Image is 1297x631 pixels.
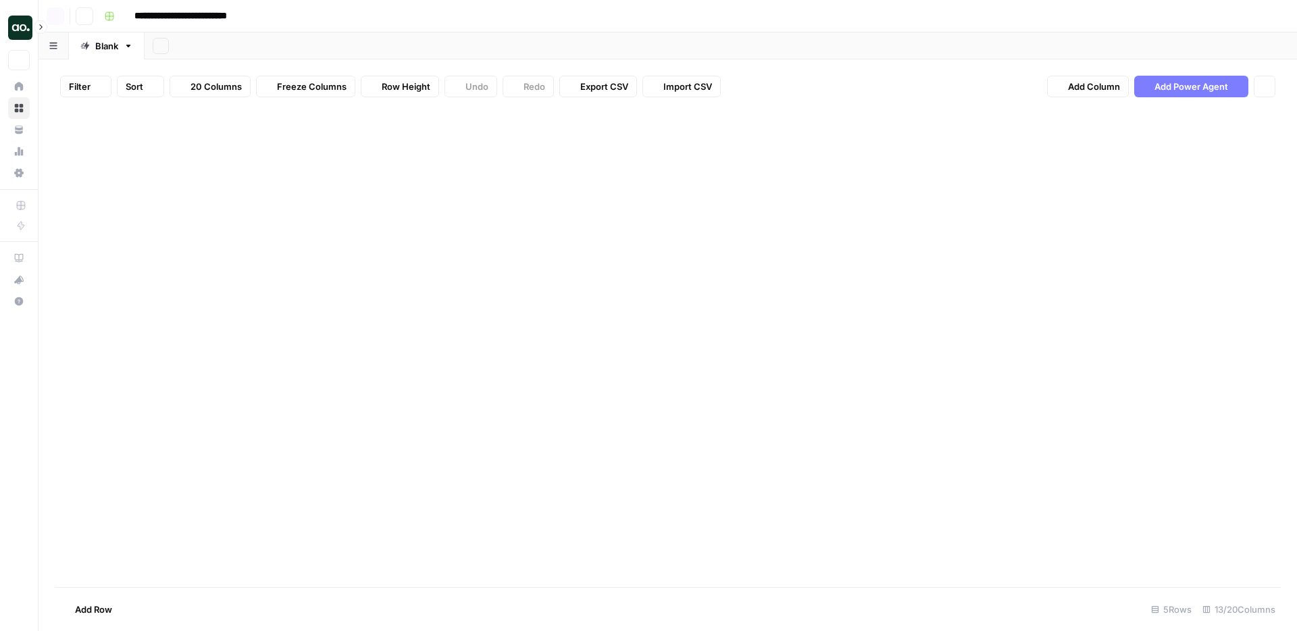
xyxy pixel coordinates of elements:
span: Row Height [382,80,430,93]
button: Import CSV [642,76,721,97]
div: What's new? [9,270,29,290]
button: Add Column [1047,76,1129,97]
div: 5 Rows [1146,599,1197,620]
a: Blank [69,32,145,59]
a: Usage [8,141,30,162]
div: Blank [95,39,118,53]
span: Add Row [75,603,112,616]
a: Home [8,76,30,97]
a: AirOps Academy [8,247,30,269]
button: Undo [444,76,497,97]
button: Add Row [55,599,120,620]
div: 13/20 Columns [1197,599,1281,620]
button: Add Power Agent [1134,76,1248,97]
a: Your Data [8,119,30,141]
button: Help + Support [8,291,30,312]
img: Studio 2.0 Testing Logo [8,16,32,40]
span: 20 Columns [190,80,242,93]
span: Add Column [1068,80,1120,93]
span: Freeze Columns [277,80,347,93]
button: Export CSV [559,76,637,97]
button: 20 Columns [170,76,251,97]
button: Sort [117,76,164,97]
a: Browse [8,97,30,119]
span: Add Power Agent [1154,80,1228,93]
span: Undo [465,80,488,93]
button: Redo [503,76,554,97]
button: Row Height [361,76,439,97]
span: Sort [126,80,143,93]
button: What's new? [8,269,30,291]
button: Filter [60,76,111,97]
a: Settings [8,162,30,184]
button: Freeze Columns [256,76,355,97]
span: Import CSV [663,80,712,93]
span: Export CSV [580,80,628,93]
span: Filter [69,80,91,93]
button: Workspace: Studio 2.0 Testing [8,11,30,45]
span: Redo [524,80,545,93]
